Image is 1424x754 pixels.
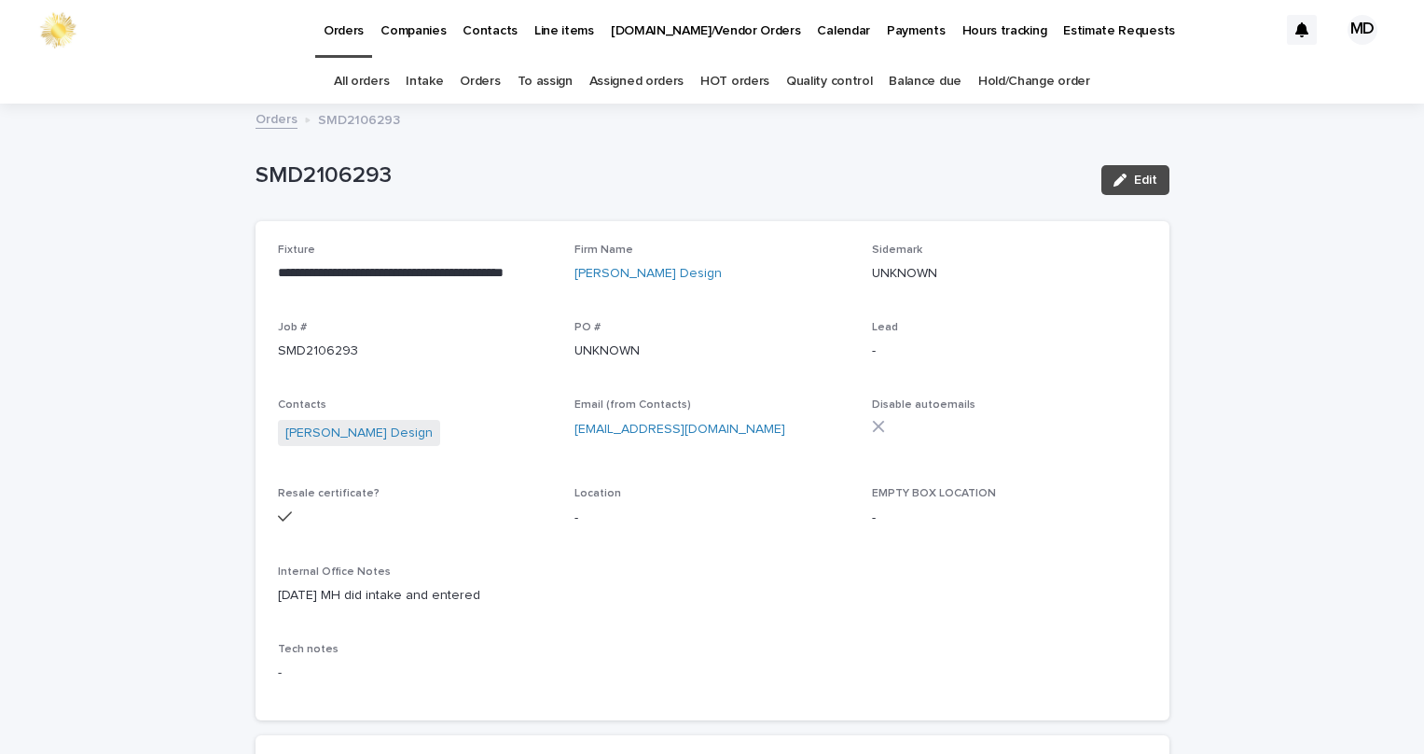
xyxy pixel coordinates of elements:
span: Email (from Contacts) [574,399,691,411]
a: Quality control [786,60,872,104]
span: Sidemark [872,244,922,256]
p: UNKNOWN [872,264,1147,284]
a: To assign [518,60,573,104]
a: [PERSON_NAME] Design [574,264,722,284]
span: EMPTY BOX LOCATION [872,488,996,499]
a: [PERSON_NAME] Design [285,424,433,443]
span: Firm Name [574,244,633,256]
a: Orders [460,60,500,104]
a: Orders [256,107,297,129]
a: Hold/Change order [978,60,1090,104]
span: Disable autoemails [872,399,975,411]
p: - [872,342,1147,361]
a: Assigned orders [589,60,684,104]
a: Balance due [889,60,961,104]
a: Intake [406,60,443,104]
span: Lead [872,322,898,333]
p: UNKNOWN [574,342,850,361]
span: Job # [278,322,307,333]
span: Resale certificate? [278,488,380,499]
span: Edit [1134,174,1157,187]
a: [EMAIL_ADDRESS][DOMAIN_NAME] [574,423,785,436]
span: PO # [574,322,601,333]
a: All orders [334,60,389,104]
div: MD [1348,15,1377,45]
a: HOT orders [700,60,769,104]
span: Internal Office Notes [278,566,391,578]
span: Tech notes [278,644,339,655]
p: SMD2106293 [256,162,1086,189]
span: Location [574,488,621,499]
p: [DATE] MH did intake and entered [278,586,1147,606]
img: 0ffKfDbyRa2Iv8hnaAqg [37,11,78,49]
p: - [278,663,1147,683]
p: - [872,509,1147,528]
p: SMD2106293 [278,342,553,361]
p: - [574,509,850,528]
span: Fixture [278,244,315,256]
p: SMD2106293 [318,108,400,129]
span: Contacts [278,399,326,411]
button: Edit [1101,165,1169,195]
